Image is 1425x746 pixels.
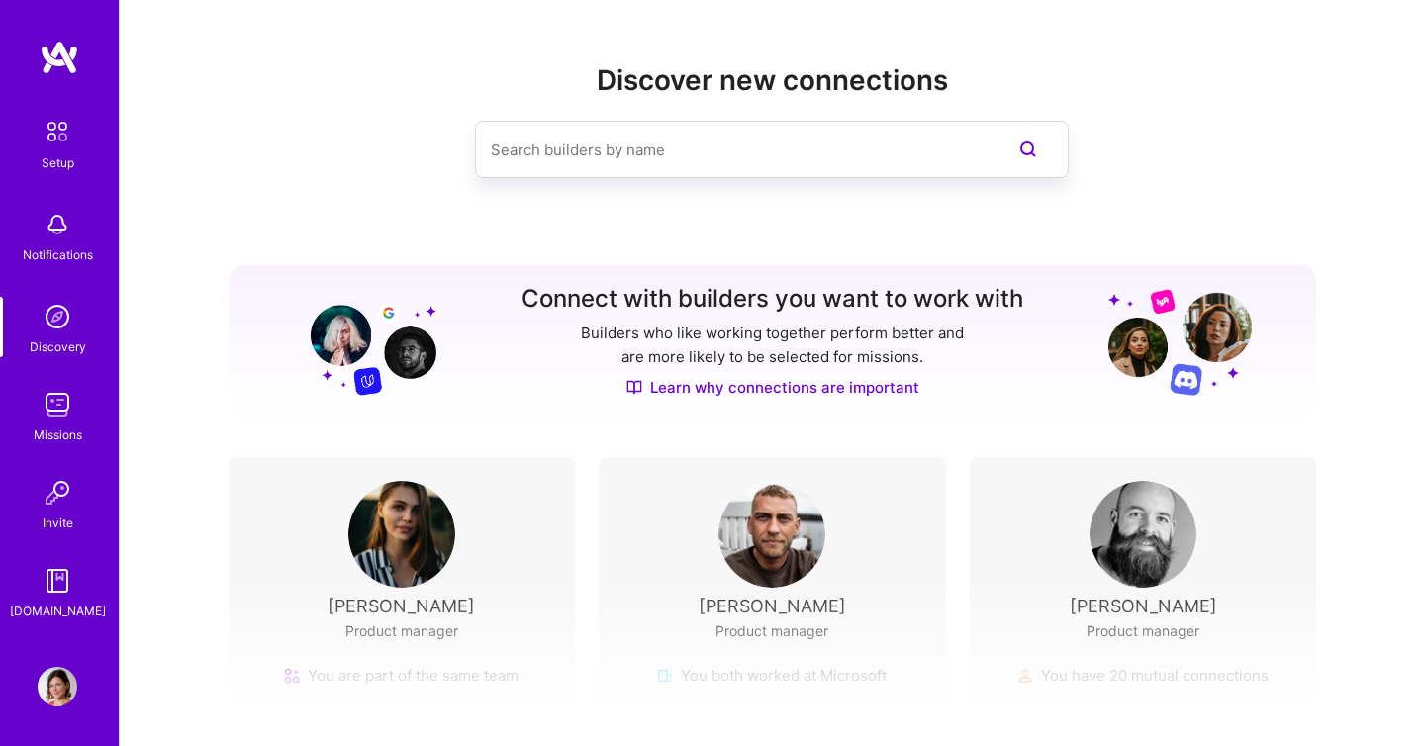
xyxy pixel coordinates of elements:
img: bell [38,205,77,244]
img: Grow your network [293,287,436,396]
div: Setup [42,152,74,173]
div: Discovery [30,336,86,357]
h2: Discover new connections [229,64,1317,97]
h3: Connect with builders you want to work with [522,285,1023,314]
img: User Avatar [348,481,455,588]
img: Grow your network [1108,288,1252,396]
p: Builders who like working together perform better and are more likely to be selected for missions. [577,322,968,369]
img: guide book [38,561,77,601]
img: teamwork [38,385,77,424]
a: Learn why connections are important [626,377,919,398]
input: Search builders by name [491,125,974,175]
img: Invite [38,473,77,513]
div: Invite [43,513,73,533]
img: Discover [626,379,642,396]
img: User Avatar [1090,481,1196,588]
div: Missions [34,424,82,445]
div: Notifications [23,244,93,265]
img: User Avatar [718,481,825,588]
i: icon SearchPurple [1016,138,1040,161]
img: User Avatar [38,667,77,706]
div: [DOMAIN_NAME] [10,601,106,621]
a: User Avatar [33,667,82,706]
img: discovery [38,297,77,336]
img: setup [37,111,78,152]
img: logo [40,40,79,75]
